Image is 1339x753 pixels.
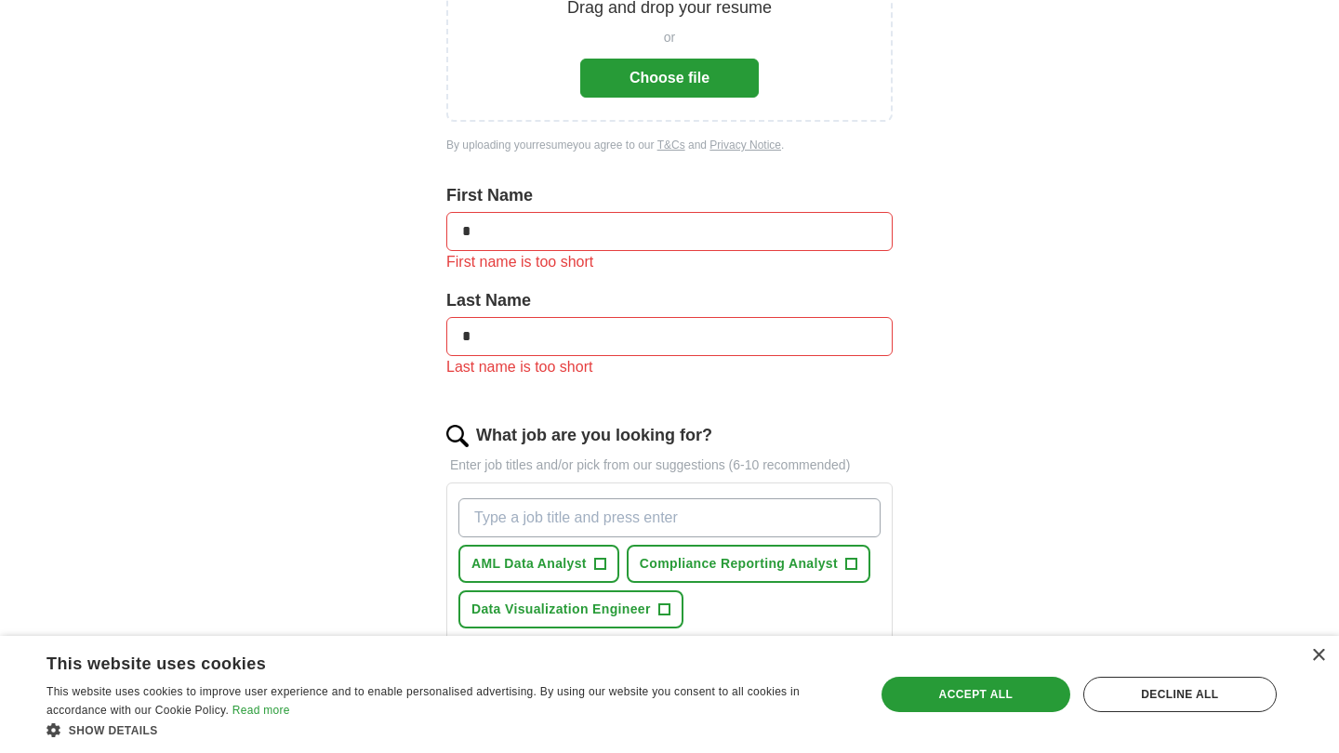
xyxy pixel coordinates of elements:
div: Show details [46,720,851,739]
button: Data Visualization Engineer [458,590,683,628]
a: T&Cs [657,139,685,152]
div: Accept all [882,677,1070,712]
div: By uploading your resume you agree to our and . [446,137,893,153]
input: Type a job title and press enter [458,498,881,537]
img: search.png [446,425,469,447]
div: Last name is too short [446,356,893,378]
a: Privacy Notice [709,139,781,152]
div: Close [1311,649,1325,663]
a: Read more, opens a new window [232,704,290,717]
div: This website uses cookies [46,647,804,675]
button: Compliance Reporting Analyst [627,545,870,583]
label: What job are you looking for? [476,423,712,448]
span: Data Visualization Engineer [471,600,651,619]
span: Show details [69,724,158,737]
div: First name is too short [446,251,893,273]
span: AML Data Analyst [471,554,587,574]
button: AML Data Analyst [458,545,619,583]
p: Enter job titles and/or pick from our suggestions (6-10 recommended) [446,456,893,475]
span: Compliance Reporting Analyst [640,554,838,574]
label: Last Name [446,288,893,313]
span: or [664,28,675,47]
button: Choose file [580,59,759,98]
label: First Name [446,183,893,208]
span: This website uses cookies to improve user experience and to enable personalised advertising. By u... [46,685,800,717]
div: Decline all [1083,677,1277,712]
